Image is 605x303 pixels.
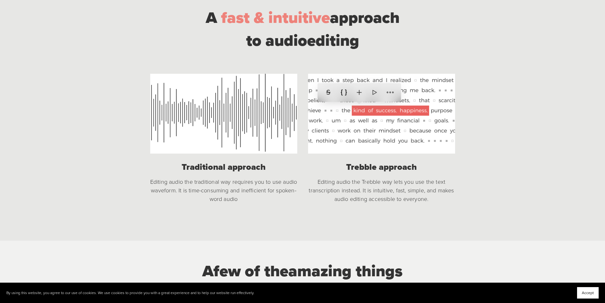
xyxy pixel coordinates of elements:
span: Accept [582,291,594,295]
span: fast & intuitive [221,8,330,27]
p: By using this website, you agree to our use of cookies. We use cookies to provide you with a grea... [6,291,254,295]
span: amazing things [288,262,402,281]
strong: Traditional approach [182,162,266,172]
strong: Trebble approach [346,162,417,172]
div: approach to audio [150,6,455,52]
button: Accept [577,287,599,299]
span: A [206,8,217,27]
p: Editing audio the traditional way requires you to use audio waveform. It is time-consuming and in... [150,178,297,203]
span: A [202,262,213,281]
p: Editing audio the Trebble way lets you use the text transcription instead. It is intuitive, fast,... [308,178,455,203]
span: editing [307,31,359,50]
